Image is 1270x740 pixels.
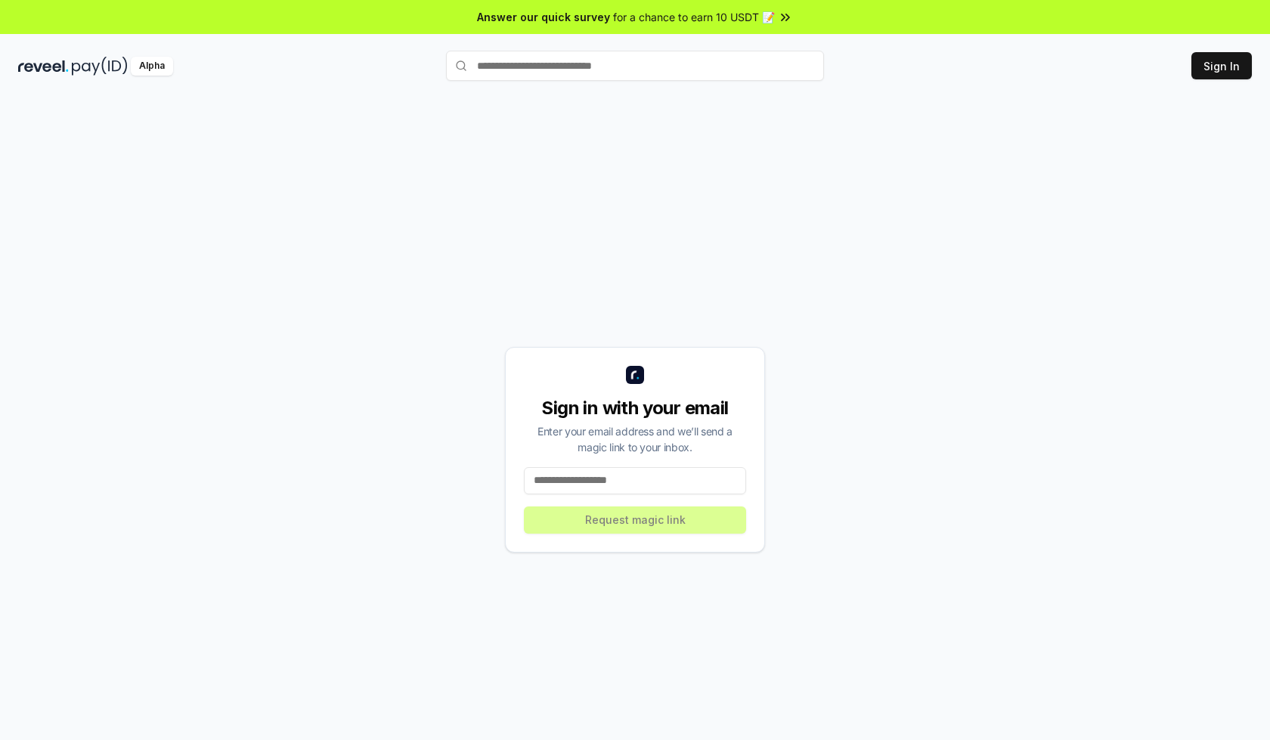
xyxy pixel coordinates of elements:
[626,366,644,384] img: logo_small
[524,396,746,420] div: Sign in with your email
[477,9,610,25] span: Answer our quick survey
[613,9,775,25] span: for a chance to earn 10 USDT 📝
[524,423,746,455] div: Enter your email address and we’ll send a magic link to your inbox.
[131,57,173,76] div: Alpha
[72,57,128,76] img: pay_id
[1191,52,1252,79] button: Sign In
[18,57,69,76] img: reveel_dark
